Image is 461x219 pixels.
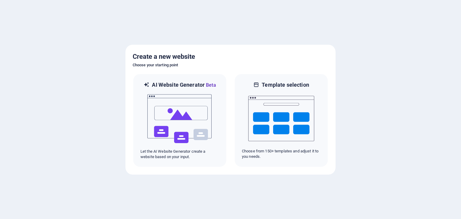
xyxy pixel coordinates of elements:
span: Beta [205,82,216,88]
h6: Choose your starting point [133,61,328,69]
img: ai [147,89,213,149]
h6: AI Website Generator [152,81,216,89]
p: Let the AI Website Generator create a website based on your input. [140,149,219,160]
h5: Create a new website [133,52,328,61]
div: AI Website GeneratorBetaaiLet the AI Website Generator create a website based on your input. [133,73,227,167]
p: Choose from 150+ templates and adjust it to you needs. [242,148,321,159]
div: Template selectionChoose from 150+ templates and adjust it to you needs. [234,73,328,167]
h6: Template selection [262,81,309,88]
